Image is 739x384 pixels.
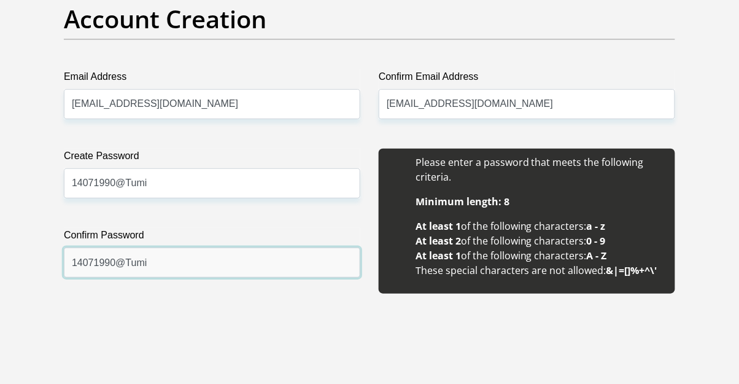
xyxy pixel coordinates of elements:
[416,249,461,262] b: At least 1
[587,219,606,233] b: a - z
[64,168,360,198] input: Create Password
[587,249,607,262] b: A - Z
[64,149,360,168] label: Create Password
[416,195,509,208] b: Minimum length: 8
[64,4,675,34] h2: Account Creation
[416,234,461,248] b: At least 2
[416,248,663,263] li: of the following characters:
[64,89,360,119] input: Email Address
[416,219,461,233] b: At least 1
[416,233,663,248] li: of the following characters:
[416,219,663,233] li: of the following characters:
[416,263,663,278] li: These special characters are not allowed:
[379,89,675,119] input: Confirm Email Address
[416,155,663,184] li: Please enter a password that meets the following criteria.
[379,69,675,89] label: Confirm Email Address
[64,248,360,278] input: Confirm Password
[587,234,606,248] b: 0 - 9
[64,228,360,248] label: Confirm Password
[606,264,657,277] b: &|=[]%+^\'
[64,69,360,89] label: Email Address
